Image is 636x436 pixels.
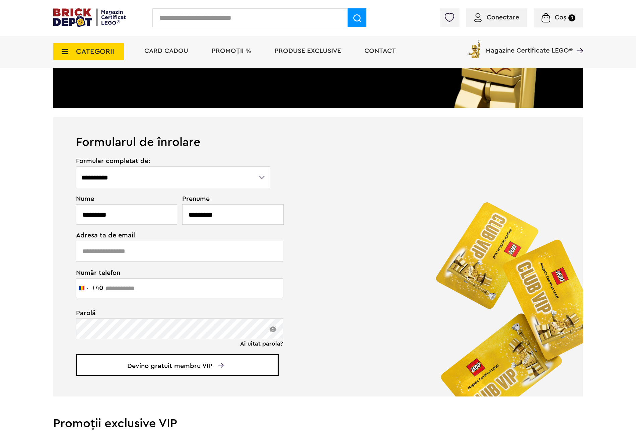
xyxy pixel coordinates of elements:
[425,191,583,396] img: vip_page_image
[76,232,271,239] span: Adresa ta de email
[212,48,251,54] a: PROMOȚII %
[240,340,283,347] a: Ai uitat parola?
[487,14,519,21] span: Conectare
[144,48,188,54] a: Card Cadou
[76,310,271,316] span: Parolă
[568,14,575,21] small: 0
[555,14,566,21] span: Coș
[182,196,271,202] span: Prenume
[76,279,103,298] button: Selected country
[76,158,271,164] span: Formular completat de:
[275,48,341,54] a: Produse exclusive
[76,48,114,55] span: CATEGORII
[364,48,396,54] a: Contact
[485,39,573,54] span: Magazine Certificate LEGO®
[92,285,103,291] div: +40
[53,418,583,430] h2: Promoții exclusive VIP
[76,269,271,276] span: Număr telefon
[474,14,519,21] a: Conectare
[76,354,279,376] span: Devino gratuit membru VIP
[218,363,224,368] img: Arrow%20-%20Down.svg
[53,117,583,148] h1: Formularul de înrolare
[573,39,583,45] a: Magazine Certificate LEGO®
[76,196,174,202] span: Nume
